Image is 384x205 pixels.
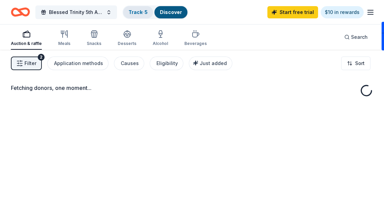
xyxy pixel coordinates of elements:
[121,59,139,67] div: Causes
[184,41,207,46] div: Beverages
[38,54,45,61] div: 2
[321,6,364,18] a: $10 in rewards
[160,9,182,15] a: Discover
[54,59,103,67] div: Application methods
[184,27,207,50] button: Beverages
[58,27,70,50] button: Meals
[11,4,30,20] a: Home
[35,5,117,19] button: Blessed Trinity 5th Anniversary Bingo
[49,8,103,16] span: Blessed Trinity 5th Anniversary Bingo
[339,30,373,44] button: Search
[129,9,148,15] a: Track· 5
[189,57,232,70] button: Just added
[58,41,70,46] div: Meals
[153,41,168,46] div: Alcohol
[118,27,136,50] button: Desserts
[11,84,373,92] div: Fetching donors, one moment...
[87,27,101,50] button: Snacks
[341,57,370,70] button: Sort
[11,41,42,46] div: Auction & raffle
[24,59,36,67] span: Filter
[11,57,42,70] button: Filter2
[156,59,178,67] div: Eligibility
[118,41,136,46] div: Desserts
[47,57,108,70] button: Application methods
[351,33,368,41] span: Search
[153,27,168,50] button: Alcohol
[87,41,101,46] div: Snacks
[114,57,144,70] button: Causes
[355,59,365,67] span: Sort
[267,6,318,18] a: Start free trial
[122,5,188,19] button: Track· 5Discover
[11,27,42,50] button: Auction & raffle
[200,60,227,66] span: Just added
[150,57,183,70] button: Eligibility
